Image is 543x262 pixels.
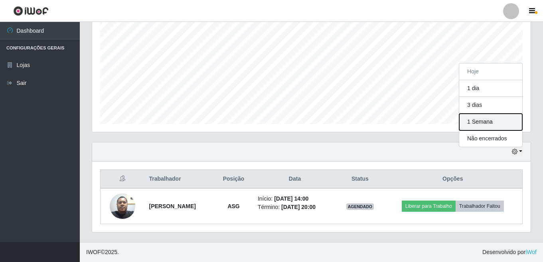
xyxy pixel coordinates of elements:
button: Não encerrados [459,130,522,147]
img: CoreUI Logo [13,6,49,16]
button: Hoje [459,63,522,80]
strong: ASG [227,203,239,209]
span: © 2025 . [86,248,119,256]
th: Opções [383,170,523,189]
button: Liberar para Trabalho [402,201,456,212]
strong: [PERSON_NAME] [149,203,195,209]
button: Trabalhador Faltou [456,201,504,212]
a: iWof [525,249,537,255]
span: AGENDADO [346,203,374,210]
span: IWOF [86,249,101,255]
li: Término: [258,203,332,211]
img: 1755624541538.jpeg [110,189,135,223]
li: Início: [258,195,332,203]
th: Posição [214,170,253,189]
button: 1 Semana [459,114,522,130]
button: 1 dia [459,80,522,97]
time: [DATE] 14:00 [274,195,308,202]
time: [DATE] 20:00 [281,204,316,210]
th: Data [253,170,337,189]
th: Trabalhador [144,170,214,189]
button: 3 dias [459,97,522,114]
th: Status [337,170,383,189]
span: Desenvolvido por [482,248,537,256]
